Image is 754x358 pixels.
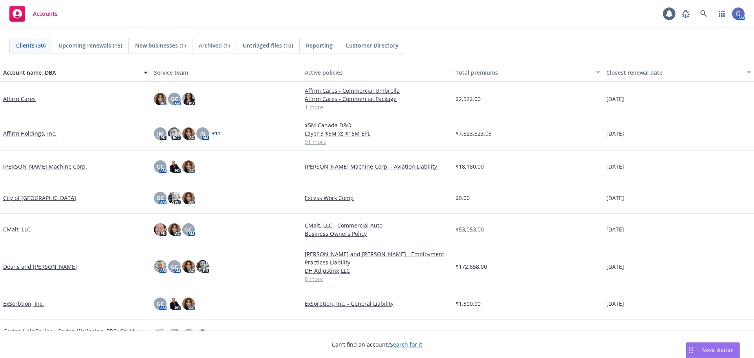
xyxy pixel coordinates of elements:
span: Accounts [33,11,58,17]
span: GC [171,263,178,271]
a: [PERSON_NAME] Machine Corp. [3,162,87,171]
span: [DATE] [606,95,624,103]
span: $7,823,823.03 [456,129,492,138]
a: [PERSON_NAME] Machine Corp. - Aviation Liability [305,162,449,171]
span: [DATE] [606,194,624,202]
span: JM [157,129,164,138]
button: Closest renewal date [603,63,754,82]
a: Affirm Cares - Commercial Package [305,95,449,103]
a: Deans and [PERSON_NAME] [3,263,77,271]
span: Upcoming renewals (15) [59,41,122,50]
span: $172,658.00 [456,263,487,271]
a: ExSorbtion, Inc. - General Liability [305,299,449,308]
a: Business Owners Policy [305,229,449,238]
span: AJ [200,129,205,138]
a: 91 more [305,138,449,146]
div: Service team [154,68,298,77]
span: [DATE] [606,225,624,233]
span: [DATE] [606,129,624,138]
span: [DATE] [606,263,624,271]
span: New businesses (1) [135,41,186,50]
img: photo [182,260,195,273]
img: photo [168,223,181,236]
a: Affirm Cares [3,95,36,103]
button: Active policies [302,63,452,82]
div: Account name, DBA [3,68,139,77]
span: Nova Assist [702,347,733,353]
span: Clients (30) [16,41,46,50]
a: Garten HoldCo, Inc.; Garten Wellbeing, PBC; Oh My Green, Inc.; Lean & Local, LLC; Welyns, Inc [3,327,148,343]
div: Total premiums [456,68,591,77]
a: 8 more [305,275,449,283]
img: photo [182,192,195,204]
a: Search for it [390,341,422,348]
span: [DATE] [606,162,624,171]
img: photo [732,7,745,20]
a: Accounts [6,3,61,25]
span: $2,522.00 [456,95,481,103]
a: Excess Work Comp [305,194,449,202]
span: GC [157,194,164,202]
img: photo [154,260,167,273]
a: Report a Bug [678,6,694,22]
img: photo [182,127,195,140]
img: photo [168,127,181,140]
a: Affirm Cares - Commercial Umbrella [305,86,449,95]
img: photo [154,93,167,105]
a: Search [696,6,712,22]
span: Customer Directory [346,41,399,50]
span: [DATE] [606,299,624,308]
img: photo [168,160,181,173]
a: ExSorbtion, Inc. [3,299,44,308]
button: Service team [151,63,302,82]
a: Switch app [714,6,730,22]
img: photo [168,297,181,310]
img: photo [168,329,181,341]
button: Total premiums [452,63,603,82]
img: photo [196,260,209,273]
img: photo [182,297,195,310]
a: DH Adjusting LLC [305,266,449,275]
img: photo [154,329,167,341]
img: photo [196,329,209,341]
a: City of [GEOGRAPHIC_DATA] [3,194,76,202]
span: GC [185,225,192,233]
a: [PERSON_NAME] and [PERSON_NAME] - Employment Practices Liability [305,250,449,266]
a: Layer 3 $5M xs $15M EPL [305,129,449,138]
img: photo [168,192,181,204]
span: GC [157,299,164,308]
img: photo [154,223,167,236]
button: Nova Assist [686,342,740,358]
span: Untriaged files (10) [243,41,293,50]
div: Closest renewal date [606,68,742,77]
span: Can't find an account? [332,340,422,349]
span: Reporting [306,41,333,50]
span: GC [171,95,178,103]
a: $5M Canada D&O [305,121,449,129]
span: $0.00 [456,194,470,202]
span: $53,053.00 [456,225,484,233]
div: Active policies [305,68,449,77]
a: Affirm Holdings, Inc. [3,129,57,138]
div: Drag to move [686,343,696,358]
a: 1 more [305,103,449,111]
span: Archived (1) [199,41,230,50]
a: CMalt, LLC - Commercial Auto [305,221,449,229]
span: $18,180.00 [456,162,484,171]
img: photo [182,93,195,105]
a: + 11 [212,131,220,136]
img: photo [182,160,195,173]
span: GC [157,162,164,171]
a: CMalt, LLC [3,225,31,233]
span: $1,500.00 [456,299,481,308]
